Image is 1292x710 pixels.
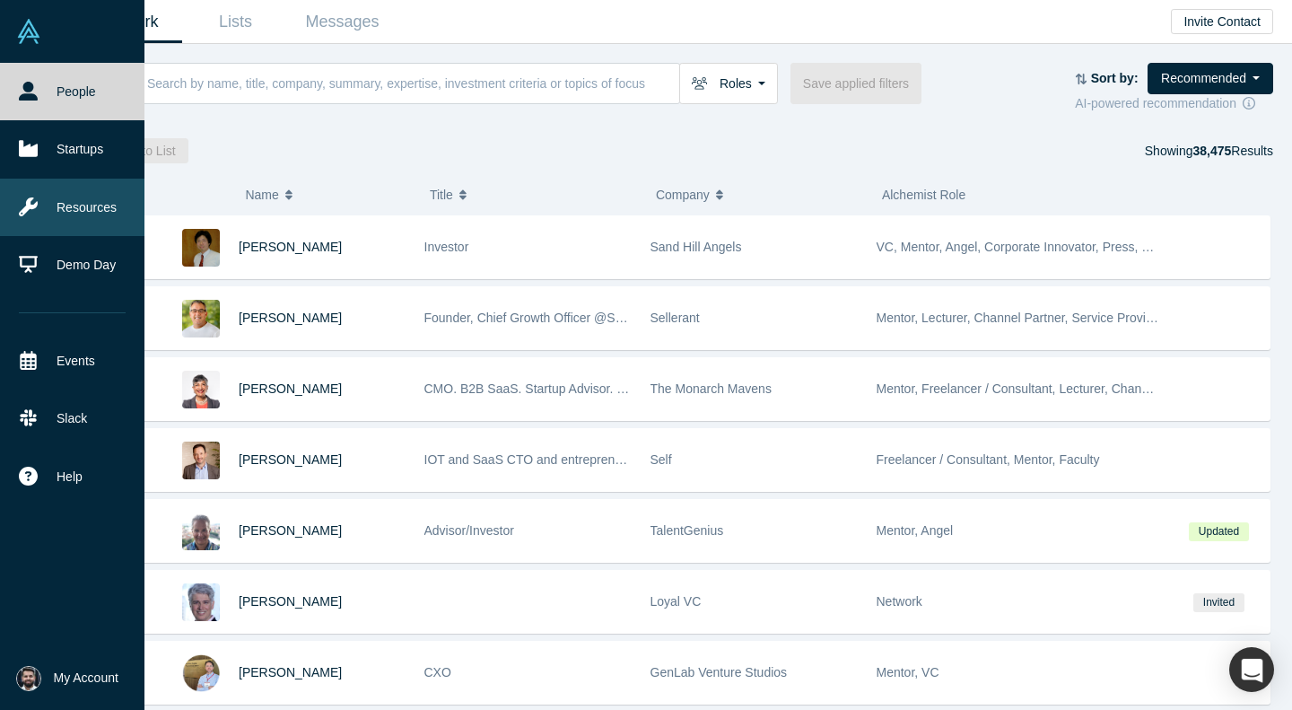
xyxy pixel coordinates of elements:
[1193,593,1244,612] span: Invited
[182,1,289,43] a: Lists
[424,240,469,254] span: Investor
[16,19,41,44] img: Alchemist Vault Logo
[424,665,451,679] span: CXO
[1171,9,1273,34] button: Invite Contact
[877,594,922,609] span: Network
[182,442,220,479] img: Daniel Collins's Profile Image
[882,188,965,202] span: Alchemist Role
[145,62,679,104] input: Search by name, title, company, summary, expertise, investment criteria or topics of focus
[239,523,342,538] a: [PERSON_NAME]
[239,665,342,679] a: [PERSON_NAME]
[656,176,710,214] span: Company
[424,523,514,538] span: Advisor/Investor
[650,240,742,254] span: Sand Hill Angels
[182,300,220,337] img: Kenan Rappuchi's Profile Image
[1075,94,1273,113] div: AI-powered recommendation
[239,452,342,467] a: [PERSON_NAME]
[877,452,1100,467] span: Freelancer / Consultant, Mentor, Faculty
[182,583,220,621] img: Kamal Hassan's Profile Image
[289,1,396,43] a: Messages
[245,176,411,214] button: Name
[1189,522,1248,541] span: Updated
[1192,144,1231,158] strong: 38,475
[679,63,778,104] button: Roles
[650,311,700,325] span: Sellerant
[650,381,772,396] span: The Monarch Mavens
[182,229,220,267] img: Ning Sung's Profile Image
[239,381,342,396] a: [PERSON_NAME]
[16,666,41,691] img: Rafi Wadan's Account
[239,594,342,609] a: [PERSON_NAME]
[424,381,1011,396] span: CMO. B2B SaaS. Startup Advisor. Non-Profit Leader. TEDx Speaker. Founding LP at How Women Invest.
[239,311,342,325] a: [PERSON_NAME]
[877,665,939,679] span: Mentor, VC
[424,452,633,467] span: IOT and SaaS CTO and entrepreneur
[424,311,657,325] span: Founder, Chief Growth Officer @Sellerant
[430,176,453,214] span: Title
[656,176,863,214] button: Company
[650,665,788,679] span: GenLab Venture Studios
[182,654,220,692] img: Jeremy Geiger's Profile Image
[54,669,118,688] span: My Account
[1145,138,1273,163] div: Showing
[182,371,220,408] img: Sonya Pelia's Profile Image
[104,138,188,163] button: Add to List
[1148,63,1273,94] button: Recommended
[57,468,83,486] span: Help
[650,452,672,467] span: Self
[1192,144,1273,158] span: Results
[16,666,118,691] button: My Account
[430,176,637,214] button: Title
[877,523,954,538] span: Mentor, Angel
[182,513,220,550] img: Ed Baum's Profile Image
[239,240,342,254] a: [PERSON_NAME]
[245,176,278,214] span: Name
[650,594,702,609] span: Loyal VC
[650,523,724,538] span: TalentGenius
[790,63,921,104] button: Save applied filters
[1091,71,1139,85] strong: Sort by:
